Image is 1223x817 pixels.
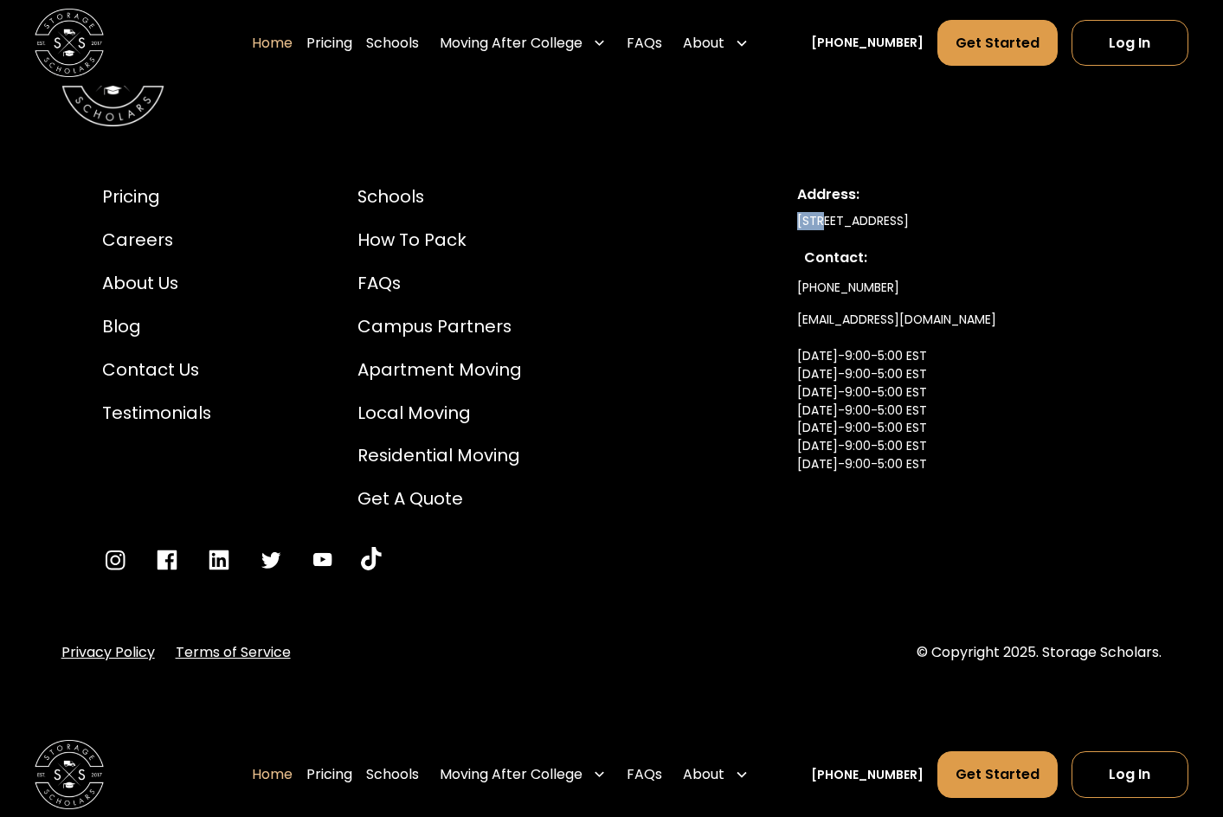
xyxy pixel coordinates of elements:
a: Privacy Policy [61,642,155,663]
a: home [35,740,104,809]
a: Blog [102,314,211,340]
a: Go to LinkedIn [206,547,232,573]
a: Pricing [306,750,352,799]
div: Address: [797,184,1120,205]
a: Home [252,750,293,799]
a: Go to Twitter [258,547,284,573]
a: About Us [102,271,211,297]
a: [EMAIL_ADDRESS][DOMAIN_NAME][DATE]-9:00-5:00 EST[DATE]-9:00-5:00 EST[DATE]-9:00-5:00 EST[DATE]-9:... [797,304,996,517]
div: Moving After College [433,19,614,68]
div: About [683,33,724,54]
a: FAQs [627,750,662,799]
a: Local Moving [357,401,522,427]
a: Schools [366,750,419,799]
div: About [676,750,756,799]
div: Moving After College [440,33,583,54]
div: About [683,764,724,785]
a: Residential Moving [357,443,522,469]
a: [PHONE_NUMBER] [811,34,924,52]
a: Get a Quote [357,486,522,512]
div: Moving After College [433,750,614,799]
a: Go to YouTube [310,547,336,573]
a: Pricing [102,184,211,210]
a: Go to Instagram [102,547,128,573]
a: Get Started [937,751,1058,798]
img: Storage Scholars main logo [35,740,104,809]
a: Schools [366,19,419,68]
a: Careers [102,228,211,254]
a: Log In [1072,751,1189,798]
div: [STREET_ADDRESS] [797,212,1120,230]
a: FAQs [357,271,522,297]
a: How to Pack [357,228,522,254]
a: Campus Partners [357,314,522,340]
a: Get Started [937,20,1058,67]
a: Terms of Service [176,642,291,663]
img: Storage Scholars main logo [35,9,104,78]
div: © Copyright 2025. Storage Scholars. [917,642,1162,663]
a: Go to YouTube [361,547,382,573]
div: About [676,19,756,68]
a: Home [252,19,293,68]
a: Log In [1072,20,1189,67]
a: Apartment Moving [357,357,522,383]
a: [PHONE_NUMBER] [797,272,899,304]
a: Pricing [306,19,352,68]
a: Testimonials [102,401,211,427]
a: Go to Facebook [154,547,180,573]
a: Contact Us [102,357,211,383]
a: FAQs [627,19,662,68]
div: Moving After College [440,764,583,785]
a: Schools [357,184,522,210]
div: Contact: [804,248,1113,268]
a: [PHONE_NUMBER] [811,766,924,784]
